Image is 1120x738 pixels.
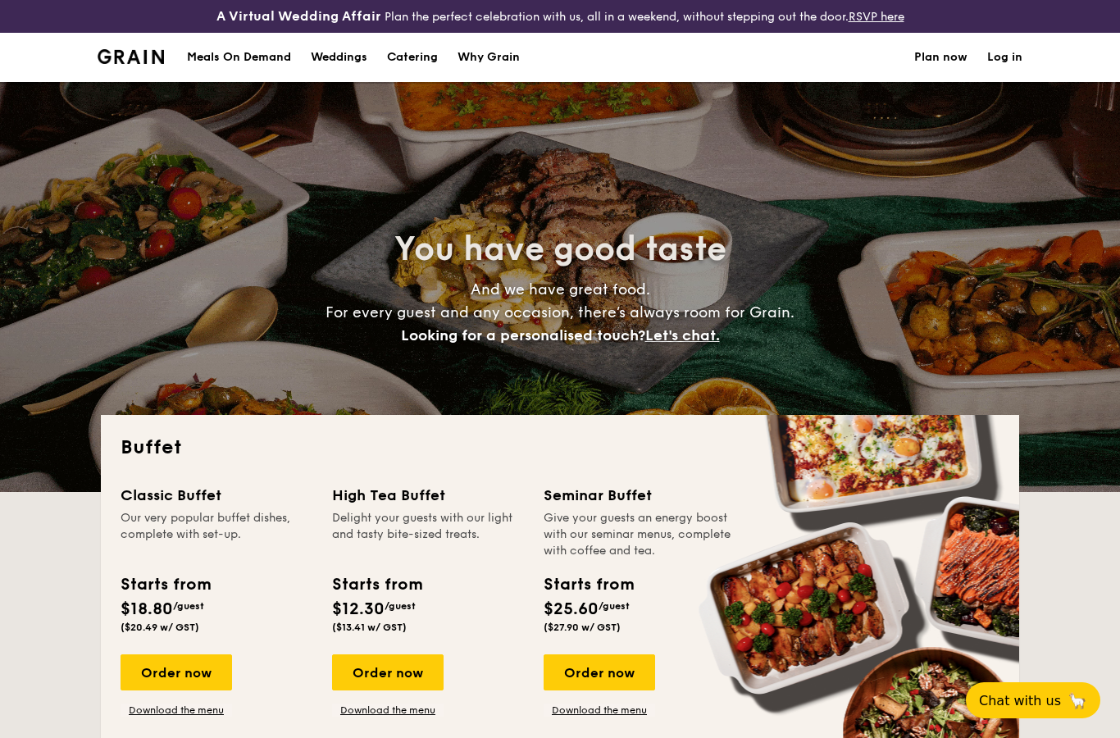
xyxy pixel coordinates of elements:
[544,622,621,633] span: ($27.90 w/ GST)
[187,7,934,26] div: Plan the perfect celebration with us, all in a weekend, without stepping out the door.
[98,49,164,64] img: Grain
[121,484,312,507] div: Classic Buffet
[326,280,794,344] span: And we have great food. For every guest and any occasion, there’s always room for Grain.
[121,654,232,690] div: Order now
[599,600,630,612] span: /guest
[332,622,407,633] span: ($13.41 w/ GST)
[394,230,726,269] span: You have good taste
[121,599,173,619] span: $18.80
[645,326,720,344] span: Let's chat.
[849,10,904,24] a: RSVP here
[385,600,416,612] span: /guest
[332,704,444,717] a: Download the menu
[987,33,1022,82] a: Log in
[173,600,204,612] span: /guest
[544,599,599,619] span: $25.60
[544,704,655,717] a: Download the menu
[332,599,385,619] span: $12.30
[448,33,530,82] a: Why Grain
[377,33,448,82] a: Catering
[301,33,377,82] a: Weddings
[544,484,735,507] div: Seminar Buffet
[332,654,444,690] div: Order now
[458,33,520,82] div: Why Grain
[121,704,232,717] a: Download the menu
[187,33,291,82] div: Meals On Demand
[332,484,524,507] div: High Tea Buffet
[216,7,381,26] h4: A Virtual Wedding Affair
[121,572,210,597] div: Starts from
[544,654,655,690] div: Order now
[401,326,645,344] span: Looking for a personalised touch?
[544,510,735,559] div: Give your guests an energy boost with our seminar menus, complete with coffee and tea.
[387,33,438,82] h1: Catering
[177,33,301,82] a: Meals On Demand
[121,435,999,461] h2: Buffet
[914,33,967,82] a: Plan now
[121,510,312,559] div: Our very popular buffet dishes, complete with set-up.
[332,510,524,559] div: Delight your guests with our light and tasty bite-sized treats.
[121,622,199,633] span: ($20.49 w/ GST)
[332,572,421,597] div: Starts from
[98,49,164,64] a: Logotype
[966,682,1100,718] button: Chat with us🦙
[311,33,367,82] div: Weddings
[1068,691,1087,710] span: 🦙
[979,693,1061,708] span: Chat with us
[544,572,633,597] div: Starts from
